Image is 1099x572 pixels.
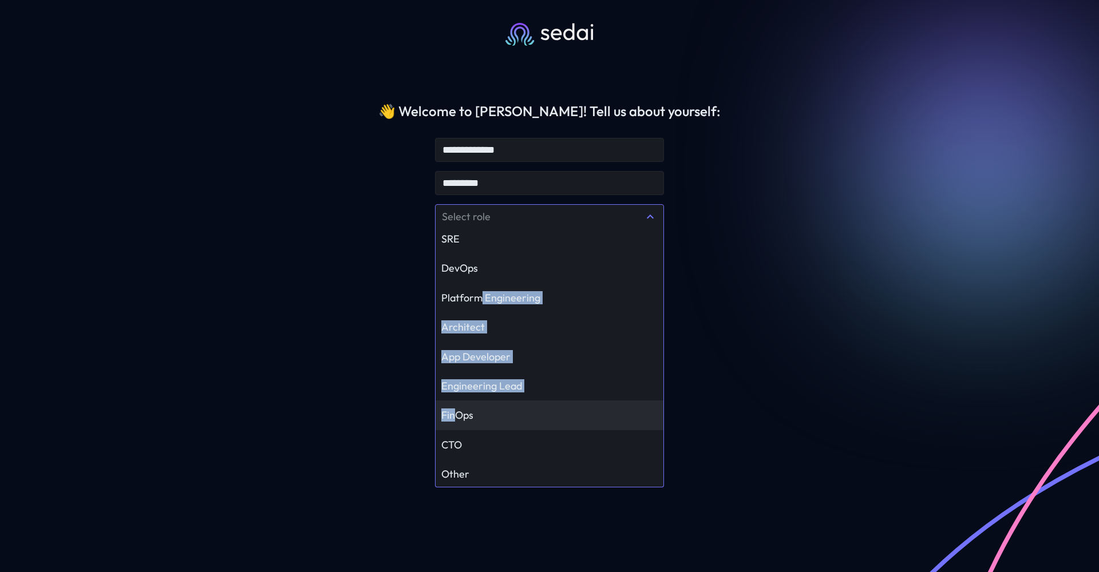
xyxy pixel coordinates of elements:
div: CTO [441,438,658,451]
div: Platform Engineering [441,291,658,304]
div: App Developer [441,350,658,363]
div: Select role [442,210,643,223]
div: SRE [441,232,658,245]
div: Engineering Lead [441,379,658,392]
div: 👋 Welcome to [PERSON_NAME]! Tell us about yourself: [378,103,721,120]
div: DevOps [441,261,658,275]
div: Other [441,467,658,480]
div: Architect [441,320,658,333]
div: FinOps [441,408,658,422]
